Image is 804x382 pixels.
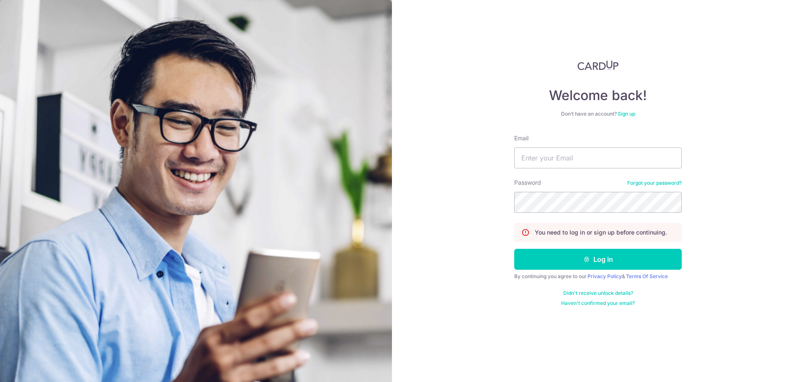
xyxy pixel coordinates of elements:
p: You need to log in or sign up before continuing. [535,228,667,237]
img: CardUp Logo [577,60,618,70]
label: Email [514,134,528,142]
a: Didn't receive unlock details? [563,290,633,297]
h4: Welcome back! [514,87,682,104]
a: Privacy Policy [588,273,622,279]
input: Enter your Email [514,147,682,168]
a: Terms Of Service [626,273,668,279]
a: Haven't confirmed your email? [561,300,635,307]
a: Sign up [618,111,635,117]
div: By continuing you agree to our & [514,273,682,280]
div: Don’t have an account? [514,111,682,117]
a: Forgot your password? [627,180,682,186]
label: Password [514,178,541,187]
button: Log in [514,249,682,270]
